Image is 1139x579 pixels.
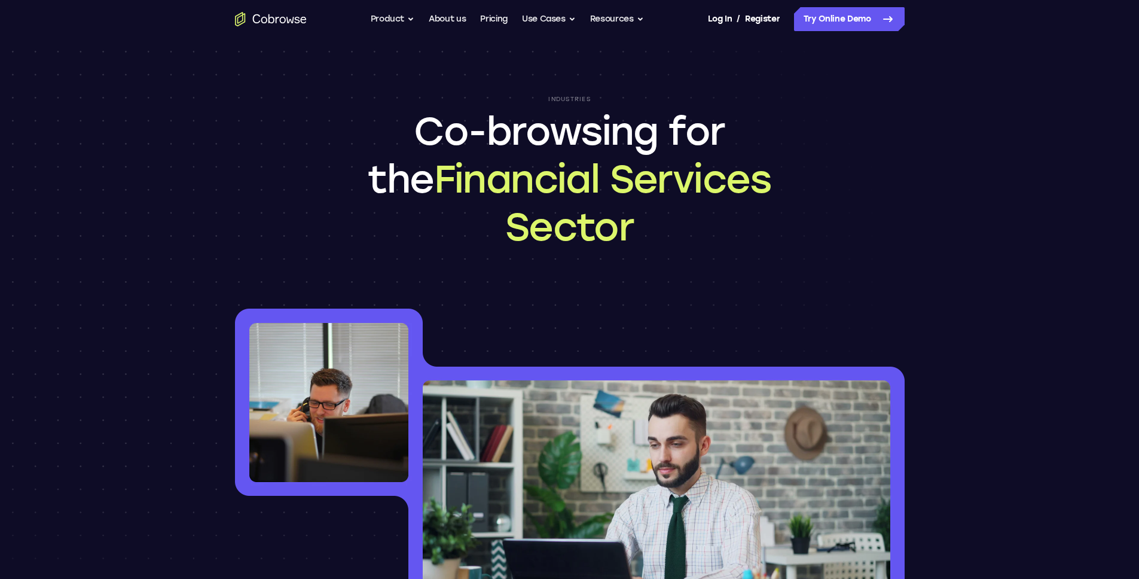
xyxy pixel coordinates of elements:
a: Try Online Demo [794,7,905,31]
button: Use Cases [522,7,576,31]
h1: Co-browsing for the [331,108,809,251]
span: / [737,12,740,26]
a: Pricing [480,7,508,31]
p: Industries [548,96,591,103]
a: Log In [708,7,732,31]
a: Go to the home page [235,12,307,26]
span: Financial Services Sector [434,156,771,250]
a: Register [745,7,780,31]
button: Resources [590,7,644,31]
button: Product [371,7,415,31]
a: About us [429,7,466,31]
